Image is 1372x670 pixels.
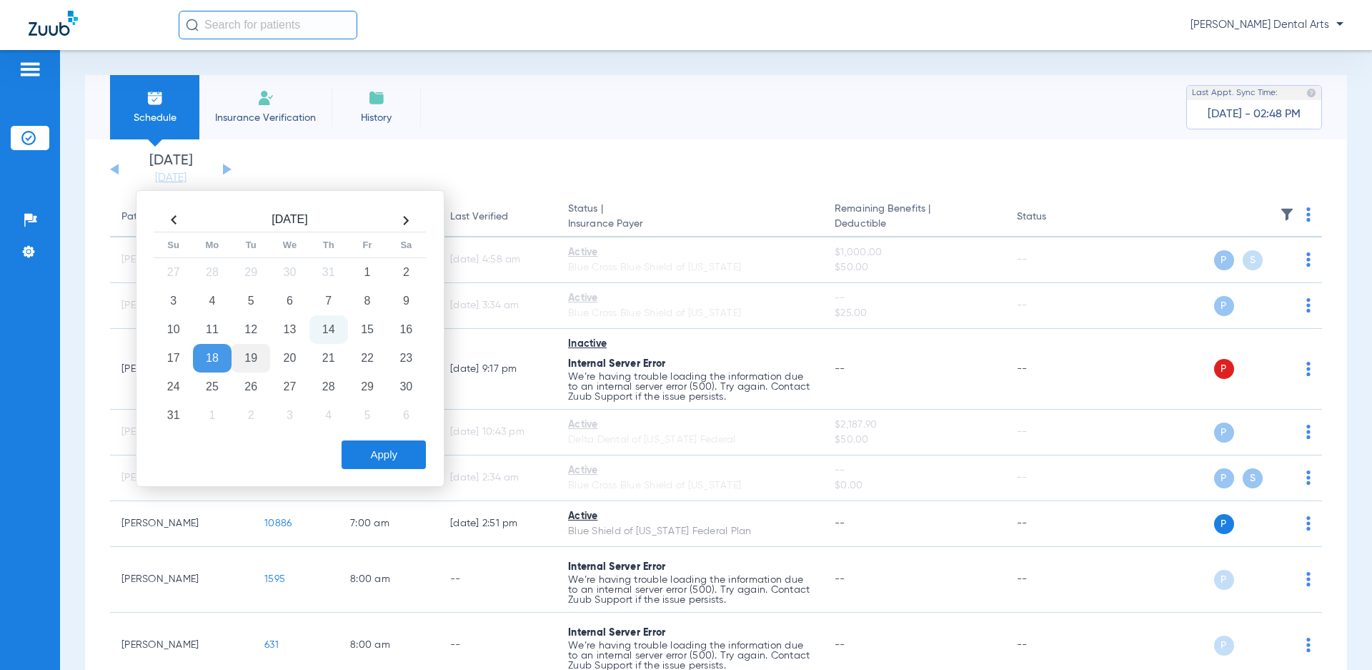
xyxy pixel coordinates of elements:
[568,245,812,260] div: Active
[568,433,812,448] div: Delta Dental of [US_STATE] Federal
[835,640,845,650] span: --
[568,478,812,493] div: Blue Cross Blue Shield of [US_STATE]
[19,61,41,78] img: hamburger-icon
[568,359,665,369] span: Internal Server Error
[1208,107,1301,122] span: [DATE] - 02:48 PM
[264,574,285,584] span: 1595
[1306,425,1311,439] img: group-dot-blue.svg
[835,518,845,528] span: --
[186,19,199,31] img: Search Icon
[835,217,993,232] span: Deductible
[568,575,812,605] p: We’re having trouble loading the information due to an internal server error (500). Try again. Co...
[1005,410,1102,455] td: --
[1214,636,1234,656] span: P
[339,501,439,547] td: 7:00 AM
[568,291,812,306] div: Active
[1190,18,1343,32] span: [PERSON_NAME] Dental Arts
[210,111,321,125] span: Insurance Verification
[568,509,812,524] div: Active
[568,524,812,539] div: Blue Shield of [US_STATE] Federal Plan
[121,111,189,125] span: Schedule
[450,210,545,225] div: Last Verified
[568,628,665,638] span: Internal Server Error
[1005,237,1102,283] td: --
[1214,570,1234,590] span: P
[439,237,557,283] td: [DATE] 4:58 AM
[439,410,557,455] td: [DATE] 10:43 PM
[568,217,812,232] span: Insurance Payer
[1306,88,1316,98] img: last sync help info
[1243,468,1263,488] span: S
[1005,547,1102,613] td: --
[146,89,164,107] img: Schedule
[439,329,557,410] td: [DATE] 9:17 PM
[121,210,184,225] div: Patient Name
[835,463,993,478] span: --
[1243,250,1263,270] span: S
[1306,471,1311,485] img: group-dot-blue.svg
[835,245,993,260] span: $1,000.00
[823,197,1005,237] th: Remaining Benefits |
[835,433,993,448] span: $50.00
[264,518,292,528] span: 10886
[835,574,845,584] span: --
[557,197,823,237] th: Status |
[257,89,274,107] img: Manual Insurance Verification
[1280,207,1294,222] img: filter.svg
[439,455,557,501] td: [DATE] 2:34 AM
[110,501,253,547] td: [PERSON_NAME]
[128,154,214,185] li: [DATE]
[1214,468,1234,488] span: P
[110,547,253,613] td: [PERSON_NAME]
[1306,516,1311,531] img: group-dot-blue.svg
[1306,207,1311,222] img: group-dot-blue.svg
[439,283,557,329] td: [DATE] 3:34 AM
[568,306,812,321] div: Blue Cross Blue Shield of [US_STATE]
[1306,252,1311,267] img: group-dot-blue.svg
[835,306,993,321] span: $25.00
[835,364,845,374] span: --
[342,440,426,469] button: Apply
[568,562,665,572] span: Internal Server Error
[1005,197,1102,237] th: Status
[1214,423,1234,443] span: P
[1214,359,1234,379] span: P
[1301,601,1372,670] iframe: Chat Widget
[1192,86,1278,100] span: Last Appt. Sync Time:
[1005,329,1102,410] td: --
[179,11,357,39] input: Search for patients
[568,337,812,352] div: Inactive
[121,210,242,225] div: Patient Name
[1214,296,1234,316] span: P
[193,209,387,232] th: [DATE]
[1214,250,1234,270] span: P
[368,89,385,107] img: History
[339,547,439,613] td: 8:00 AM
[568,260,812,275] div: Blue Cross Blue Shield of [US_STATE]
[1005,455,1102,501] td: --
[835,291,993,306] span: --
[1306,572,1311,586] img: group-dot-blue.svg
[1306,362,1311,376] img: group-dot-blue.svg
[568,418,812,433] div: Active
[1214,514,1234,534] span: P
[835,478,993,493] span: $0.00
[439,547,557,613] td: --
[1005,283,1102,329] td: --
[568,463,812,478] div: Active
[264,640,279,650] span: 631
[835,260,993,275] span: $50.00
[450,210,508,225] div: Last Verified
[1306,298,1311,312] img: group-dot-blue.svg
[1005,501,1102,547] td: --
[439,501,557,547] td: [DATE] 2:51 PM
[342,111,410,125] span: History
[29,11,78,36] img: Zuub Logo
[835,418,993,433] span: $2,187.90
[128,171,214,185] a: [DATE]
[568,372,812,402] p: We’re having trouble loading the information due to an internal server error (500). Try again. Co...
